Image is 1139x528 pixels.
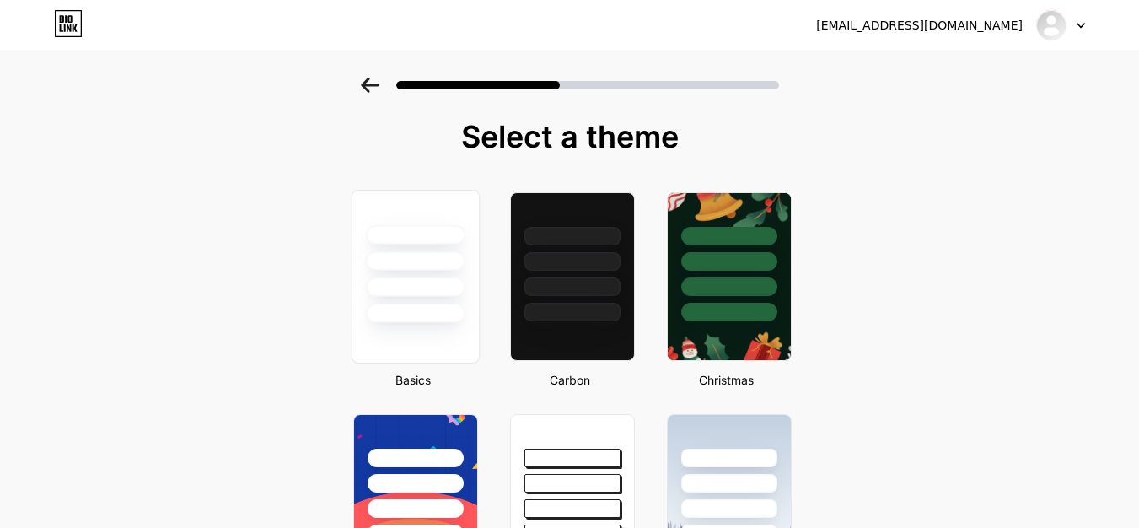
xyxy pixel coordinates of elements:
[1035,9,1067,41] img: Mis Good
[505,371,635,389] div: Carbon
[348,371,478,389] div: Basics
[662,371,792,389] div: Christmas
[816,17,1023,35] div: [EMAIL_ADDRESS][DOMAIN_NAME]
[347,120,793,154] div: Select a theme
